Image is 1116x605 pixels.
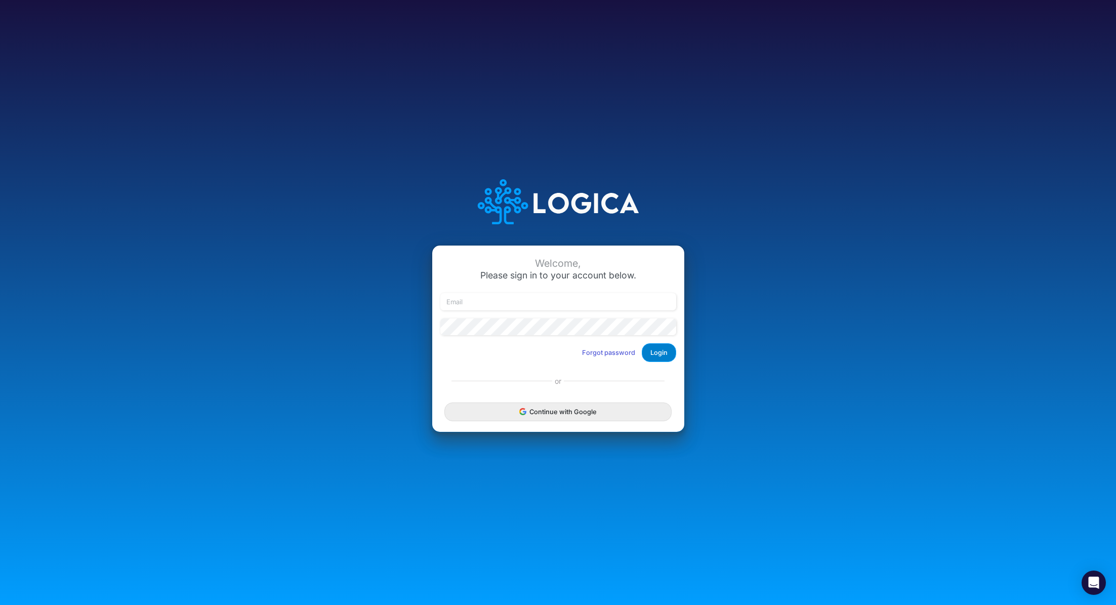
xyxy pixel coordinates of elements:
div: Open Intercom Messenger [1082,571,1106,595]
div: Welcome, [440,258,676,269]
button: Continue with Google [444,402,671,421]
input: Email [440,293,676,310]
button: Login [642,343,676,362]
button: Forgot password [575,344,642,361]
span: Please sign in to your account below. [480,270,636,280]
